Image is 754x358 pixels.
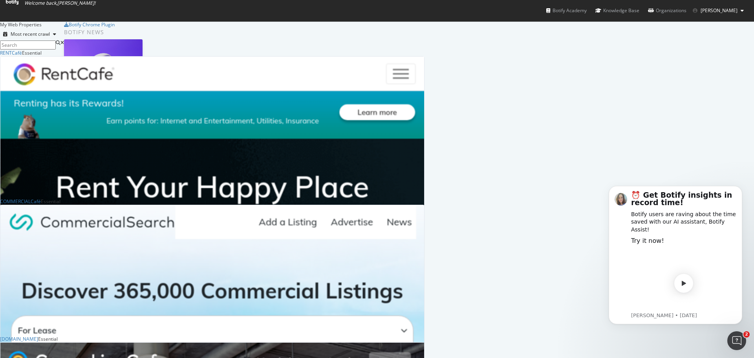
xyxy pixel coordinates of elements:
[597,176,754,354] iframe: Intercom notifications message
[22,50,42,56] div: Essential
[743,331,750,338] span: 2
[727,331,746,350] iframe: Intercom live chat
[64,39,143,93] img: Why You Need an AI Bot Governance Plan (and How to Build One)
[41,198,60,205] div: Essential
[64,21,115,28] a: Botify Chrome Plugin
[69,21,115,28] div: Botify Chrome Plugin
[686,4,750,17] button: [PERSON_NAME]
[64,28,224,37] div: Botify news
[648,7,686,15] div: Organizations
[595,7,639,15] div: Knowledge Base
[38,336,58,342] div: Essential
[701,7,738,14] span: platon anca
[546,7,587,15] div: Botify Academy
[11,32,50,37] div: Most recent crawl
